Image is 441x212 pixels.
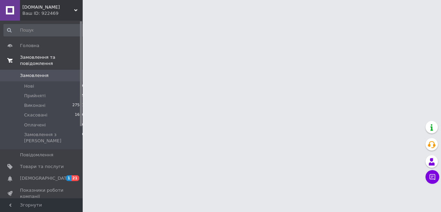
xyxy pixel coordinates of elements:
[20,187,64,200] span: Показники роботи компанії
[20,175,71,181] span: [DEMOGRAPHIC_DATA]
[20,43,39,49] span: Головна
[24,132,82,144] span: Замовлення з [PERSON_NAME]
[3,24,85,36] input: Пошук
[66,175,71,181] span: 1
[22,10,83,16] div: Ваш ID: 922469
[20,164,64,170] span: Товари та послуги
[82,122,84,128] span: 0
[75,112,84,118] span: 1680
[24,112,48,118] span: Скасовані
[24,122,46,128] span: Оплачені
[82,132,84,144] span: 0
[24,93,45,99] span: Прийняті
[20,152,53,158] span: Повідомлення
[72,102,84,109] span: 27561
[24,102,45,109] span: Виконані
[80,93,84,99] span: 19
[20,72,49,79] span: Замовлення
[425,170,439,184] button: Чат з покупцем
[20,54,83,67] span: Замовлення та повідомлення
[82,83,84,89] span: 0
[24,83,34,89] span: Нові
[71,175,79,181] span: 21
[22,4,74,10] span: www.audiovideomag.com.ua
